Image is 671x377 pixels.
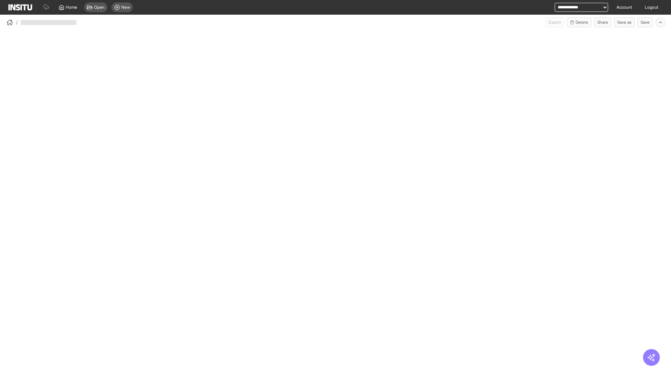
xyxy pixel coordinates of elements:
[121,5,130,10] span: New
[546,17,564,27] span: Can currently only export from Insights reports.
[637,17,653,27] button: Save
[594,17,611,27] button: Share
[16,19,18,26] span: /
[66,5,77,10] span: Home
[614,17,635,27] button: Save as
[6,18,18,27] button: /
[546,17,564,27] button: Export
[567,17,591,27] button: Delete
[94,5,104,10] span: Open
[8,4,32,10] img: Logo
